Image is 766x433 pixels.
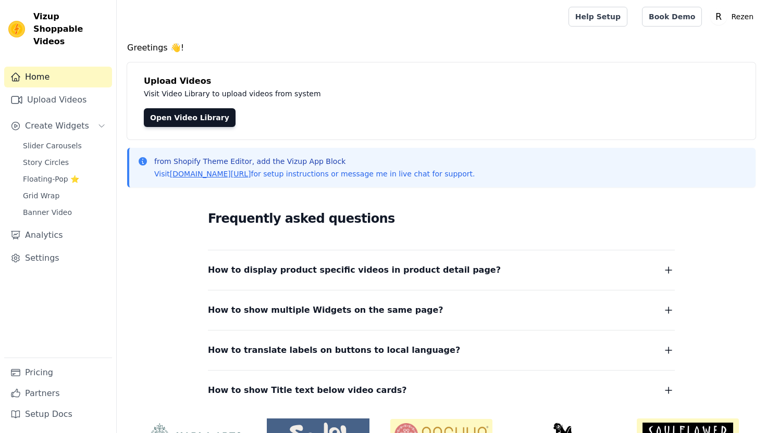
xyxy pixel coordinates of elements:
[4,116,112,136] button: Create Widgets
[208,343,460,358] span: How to translate labels on buttons to local language?
[23,190,59,201] span: Grid Wrap
[208,263,675,277] button: How to display product specific videos in product detail page?
[17,138,112,153] a: Slider Carousels
[33,10,108,48] span: Vizup Shoppable Videos
[23,207,72,218] span: Banner Video
[4,383,112,404] a: Partners
[727,7,758,26] p: Rezen
[25,120,89,132] span: Create Widgets
[170,170,251,178] a: [DOMAIN_NAME][URL]
[208,343,675,358] button: How to translate labels on buttons to local language?
[208,263,501,277] span: How to display product specific videos in product detail page?
[17,155,112,170] a: Story Circles
[17,205,112,220] a: Banner Video
[17,172,112,186] a: Floating-Pop ⭐
[208,208,675,229] h2: Frequently asked questions
[154,169,475,179] p: Visit for setup instructions or message me in live chat for support.
[144,108,236,127] a: Open Video Library
[23,157,69,168] span: Story Circles
[154,156,475,167] p: from Shopify Theme Editor, add the Vizup App Block
[4,225,112,246] a: Analytics
[4,90,112,110] a: Upload Videos
[8,21,25,37] img: Vizup
[144,75,739,87] h4: Upload Videos
[208,383,675,398] button: How to show Title text below video cards?
[715,11,722,22] text: R
[23,174,79,184] span: Floating-Pop ⭐
[23,141,82,151] span: Slider Carousels
[4,248,112,269] a: Settings
[208,303,443,317] span: How to show multiple Widgets on the same page?
[208,383,407,398] span: How to show Title text below video cards?
[208,303,675,317] button: How to show multiple Widgets on the same page?
[144,87,611,100] p: Visit Video Library to upload videos from system
[127,42,756,54] h4: Greetings 👋!
[642,7,702,27] a: Book Demo
[4,404,112,425] a: Setup Docs
[17,188,112,203] a: Grid Wrap
[710,7,758,26] button: R Rezen
[569,7,627,27] a: Help Setup
[4,362,112,383] a: Pricing
[4,67,112,87] a: Home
